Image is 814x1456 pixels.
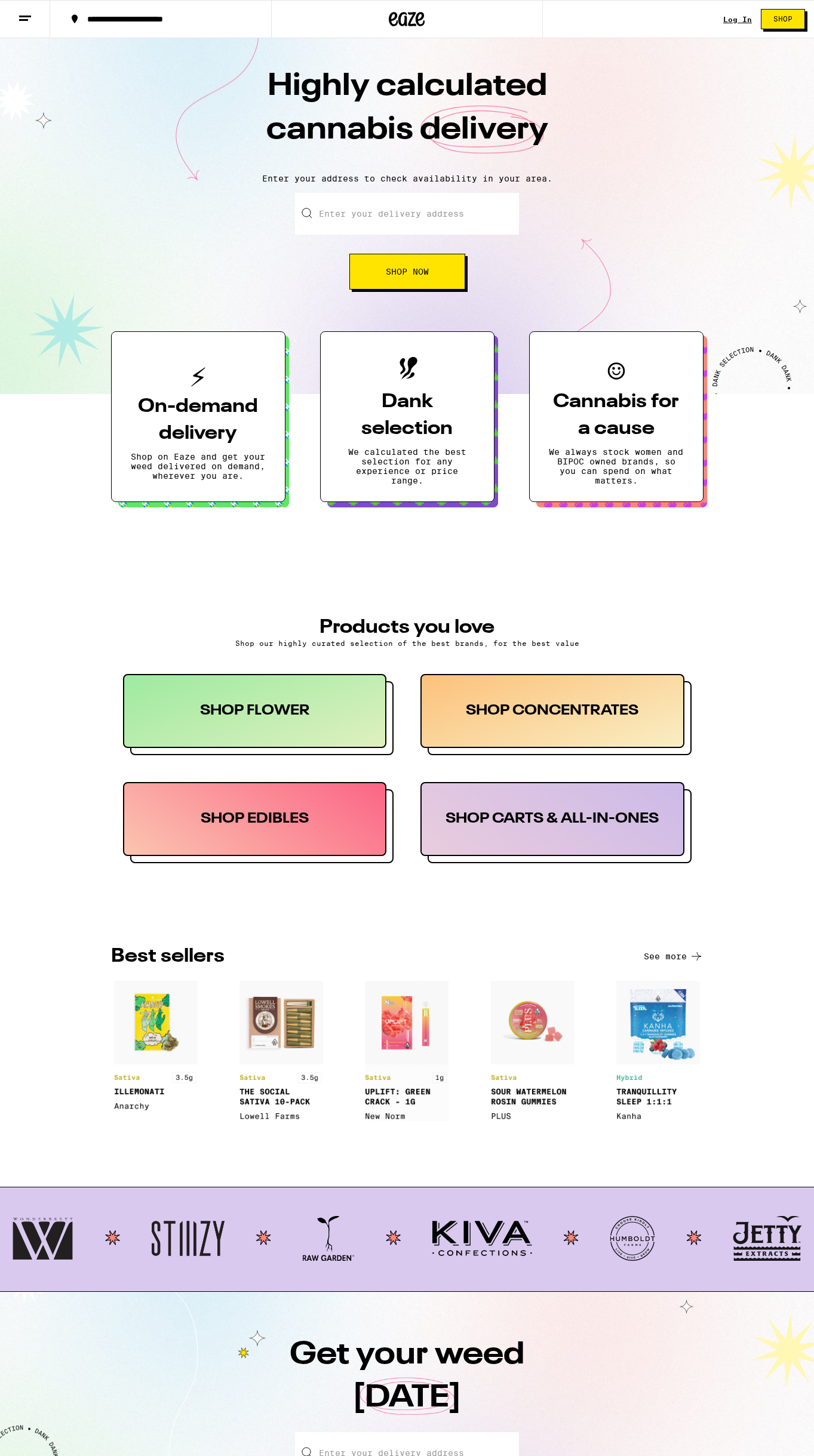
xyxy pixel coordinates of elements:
[752,9,814,29] a: Shop
[420,674,692,755] button: SHOP CONCENTRATES
[123,639,692,647] p: Shop our highly curated selection of the best brands, for the best value
[131,393,266,447] h3: On-demand delivery
[228,1334,586,1433] h1: Get your weed [DATE]
[295,193,519,235] input: Enter your delivery address
[340,447,475,485] p: We calculated the best selection for any experience or price range.
[644,949,704,964] button: See more
[123,674,387,748] div: SHOP FLOWER
[123,782,394,863] button: SHOP EDIBLES
[111,331,285,502] button: On-demand deliveryShop on Eaze and get your weed delivered on demand, wherever you are.
[12,1216,802,1263] button: Logos: Wonderbratt, Stiizy, Raw Garden, Kiva Confections, Humboldt Farms, Jetty Extracts
[549,389,684,442] h3: Cannabis for a cause
[111,947,225,966] h3: BEST SELLERS
[616,981,700,1121] img: product5
[123,618,692,637] h3: PRODUCTS YOU LOVE
[365,981,449,1121] img: product3
[198,65,616,164] h1: Highly calculated cannabis delivery
[773,16,793,23] span: Shop
[549,447,684,485] p: We always stock women and BIPOC owned brands, so you can spend on what matters.
[761,9,805,29] button: Shop
[239,981,323,1121] img: product2
[123,782,387,856] div: SHOP EDIBLES
[420,782,692,863] button: SHOP CARTS & ALL-IN-ONES
[114,981,198,1111] img: product1
[12,174,802,183] p: Enter your address to check availability in your area.
[131,452,266,481] p: Shop on Eaze and get your weed delivered on demand, wherever you are.
[386,267,429,276] span: Shop Now
[340,389,475,442] h3: Dank selection
[529,331,704,502] button: Cannabis for a causeWe always stock women and BIPOC owned brands, so you can spend on what matters.
[491,981,575,1121] img: product4
[349,254,465,290] button: Shop Now
[123,674,394,755] button: SHOP FLOWER
[420,674,684,748] div: SHOP CONCENTRATES
[12,1216,802,1261] img: Logos: Wonderbratt, Stiizy, Raw Garden, Kiva Confections, Humboldt Farms, Jetty Extracts
[723,16,752,23] a: Log In
[420,782,684,856] div: SHOP CARTS & ALL-IN-ONES
[320,331,494,502] button: Dank selectionWe calculated the best selection for any experience or price range.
